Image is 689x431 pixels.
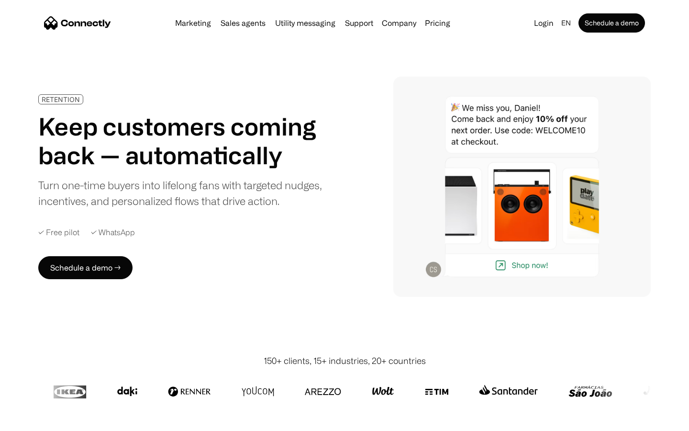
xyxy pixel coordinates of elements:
[38,256,133,279] a: Schedule a demo →
[530,16,557,30] a: Login
[421,19,454,27] a: Pricing
[561,16,571,30] div: en
[91,228,135,237] div: ✓ WhatsApp
[19,414,57,428] ul: Language list
[217,19,269,27] a: Sales agents
[38,228,79,237] div: ✓ Free pilot
[38,177,329,209] div: Turn one-time buyers into lifelong fans with targeted nudges, incentives, and personalized flows ...
[271,19,339,27] a: Utility messaging
[578,13,645,33] a: Schedule a demo
[10,413,57,428] aside: Language selected: English
[382,16,416,30] div: Company
[264,354,426,367] div: 150+ clients, 15+ industries, 20+ countries
[171,19,215,27] a: Marketing
[341,19,377,27] a: Support
[42,96,80,103] div: RETENTION
[38,112,329,170] h1: Keep customers coming back — automatically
